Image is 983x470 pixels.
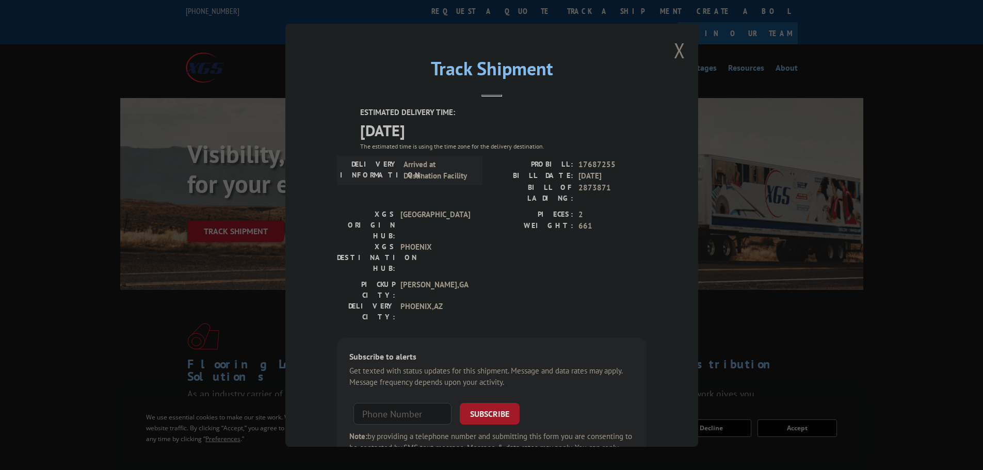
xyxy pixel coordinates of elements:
[337,300,395,322] label: DELIVERY CITY:
[349,350,634,365] div: Subscribe to alerts
[492,158,573,170] label: PROBILL:
[360,107,647,119] label: ESTIMATED DELIVERY TIME:
[349,431,367,441] strong: Note:
[492,182,573,203] label: BILL OF LADING:
[674,37,685,64] button: Close modal
[360,118,647,141] span: [DATE]
[578,208,647,220] span: 2
[400,279,470,300] span: [PERSON_NAME] , GA
[492,170,573,182] label: BILL DATE:
[349,365,634,388] div: Get texted with status updates for this shipment. Message and data rates may apply. Message frequ...
[578,220,647,232] span: 661
[337,241,395,273] label: XGS DESTINATION HUB:
[492,220,573,232] label: WEIGHT:
[337,208,395,241] label: XGS ORIGIN HUB:
[400,300,470,322] span: PHOENIX , AZ
[340,158,398,182] label: DELIVERY INFORMATION:
[353,402,452,424] input: Phone Number
[404,158,473,182] span: Arrived at Destination Facility
[578,182,647,203] span: 2873871
[578,170,647,182] span: [DATE]
[400,208,470,241] span: [GEOGRAPHIC_DATA]
[400,241,470,273] span: PHOENIX
[337,279,395,300] label: PICKUP CITY:
[360,141,647,151] div: The estimated time is using the time zone for the delivery destination.
[337,61,647,81] h2: Track Shipment
[349,430,634,465] div: by providing a telephone number and submitting this form you are consenting to be contacted by SM...
[492,208,573,220] label: PIECES:
[460,402,520,424] button: SUBSCRIBE
[578,158,647,170] span: 17687255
